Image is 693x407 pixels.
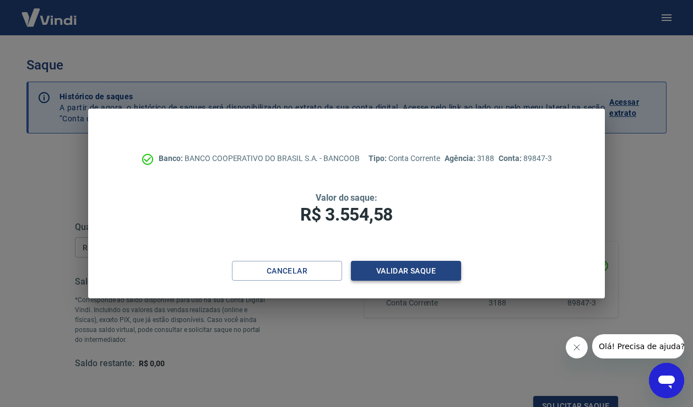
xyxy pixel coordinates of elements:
button: Validar saque [351,261,461,281]
iframe: Mensagem da empresa [592,334,684,358]
p: Conta Corrente [369,153,440,164]
span: Conta: [499,154,523,163]
iframe: Fechar mensagem [566,336,588,358]
span: R$ 3.554,58 [300,204,393,225]
button: Cancelar [232,261,342,281]
p: 89847-3 [499,153,551,164]
span: Agência: [445,154,477,163]
span: Olá! Precisa de ajuda? [7,8,93,17]
span: Tipo: [369,154,388,163]
span: Banco: [159,154,185,163]
span: Valor do saque: [316,192,377,203]
p: BANCO COOPERATIVO DO BRASIL S.A. - BANCOOB [159,153,360,164]
iframe: Botão para abrir a janela de mensagens [649,363,684,398]
p: 3188 [445,153,494,164]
